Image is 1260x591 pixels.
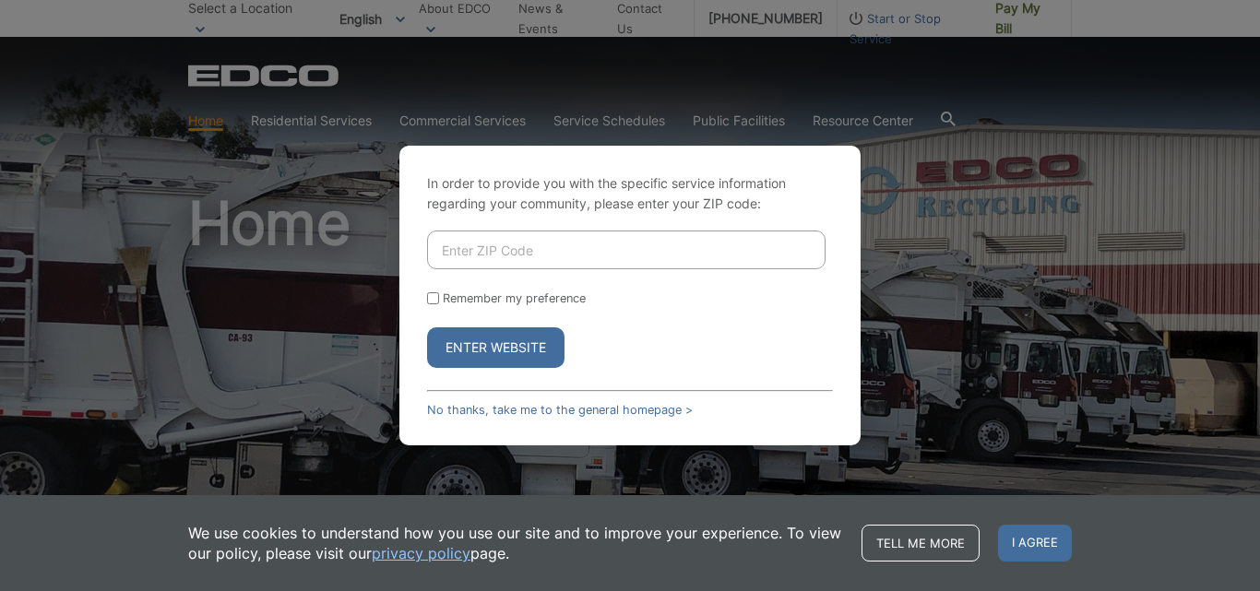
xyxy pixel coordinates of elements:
[372,543,470,563] a: privacy policy
[427,403,693,417] a: No thanks, take me to the general homepage >
[862,525,980,561] a: Tell me more
[427,327,565,368] button: Enter Website
[998,525,1072,561] span: I agree
[443,291,586,305] label: Remember my preference
[427,230,826,269] input: Enter ZIP Code
[188,523,843,563] p: We use cookies to understand how you use our site and to improve your experience. To view our pol...
[427,173,833,214] p: In order to provide you with the specific service information regarding your community, please en...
